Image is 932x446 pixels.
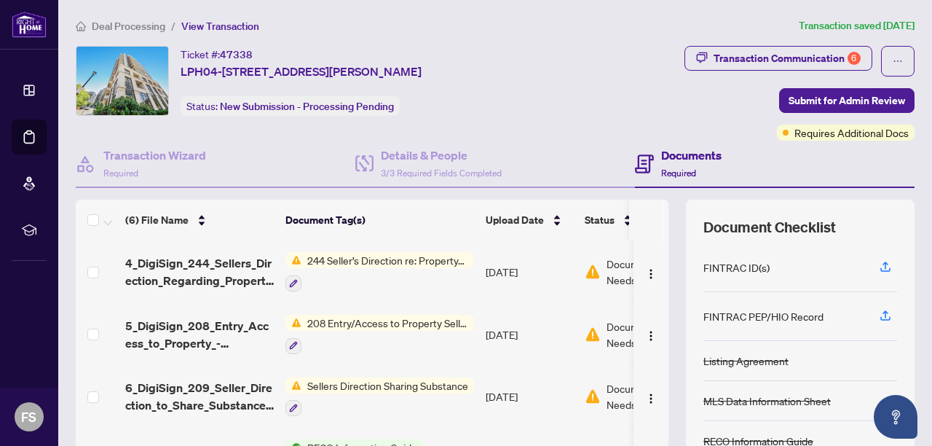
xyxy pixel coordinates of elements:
h4: Details & People [381,146,502,164]
div: FINTRAC PEP/HIO Record [703,308,824,324]
img: Document Status [585,326,601,343]
img: Status Icon [285,315,301,331]
span: Document Checklist [703,217,836,238]
li: / [171,17,175,34]
div: Ticket #: [181,46,253,63]
span: (6) File Name [125,212,189,228]
img: Logo [645,330,657,342]
th: Status [579,200,703,240]
button: Transaction Communication6 [684,46,872,71]
img: Status Icon [285,252,301,268]
span: LPH04-[STREET_ADDRESS][PERSON_NAME] [181,63,422,80]
h4: Transaction Wizard [103,146,206,164]
img: Document Status [585,264,601,280]
span: View Transaction [181,20,259,33]
td: [DATE] [480,240,579,303]
span: Upload Date [486,212,544,228]
span: Document Needs Work [607,318,682,351]
div: Listing Agreement [703,353,789,369]
article: Transaction saved [DATE] [799,17,915,34]
span: New Submission - Processing Pending [220,100,394,113]
td: [DATE] [480,303,579,366]
button: Status Icon244 Seller’s Direction re: Property/Offers [285,252,474,292]
th: (6) File Name [119,200,280,240]
span: FS [22,407,37,427]
div: Transaction Communication [714,47,861,70]
span: Required [103,168,138,179]
span: ellipsis [893,56,903,66]
th: Upload Date [480,200,579,240]
img: Document Status [585,388,601,404]
span: Document Needs Work [607,256,682,288]
img: Logo [645,268,657,280]
span: 5_DigiSign_208_Entry_Access_to_Property_-_Seller_Acknowledgement_-_PropTx-[PERSON_NAME].pdf [125,317,274,352]
span: home [76,21,86,31]
button: Status Icon208 Entry/Access to Property Seller Acknowledgement [285,315,474,354]
button: Submit for Admin Review [779,88,915,113]
h4: Documents [661,146,722,164]
th: Document Tag(s) [280,200,480,240]
img: Logo [645,393,657,404]
button: Open asap [874,395,917,439]
span: Sellers Direction Sharing Substance [301,377,474,394]
img: logo [12,11,47,38]
button: Logo [639,323,663,346]
div: 6 [848,52,861,65]
img: Status Icon [285,377,301,394]
button: Status IconSellers Direction Sharing Substance [285,377,474,417]
span: 244 Seller’s Direction re: Property/Offers [301,252,474,268]
div: FINTRAC ID(s) [703,259,770,275]
div: MLS Data Information Sheet [703,393,831,409]
span: 3/3 Required Fields Completed [381,168,502,179]
td: [DATE] [480,366,579,429]
span: Document Needs Work [607,380,682,412]
span: Status [585,212,615,228]
span: Required [661,168,696,179]
img: IMG-W12338675_1.jpg [76,47,168,115]
span: 208 Entry/Access to Property Seller Acknowledgement [301,315,474,331]
span: Submit for Admin Review [789,89,905,112]
button: Logo [639,260,663,283]
button: Logo [639,385,663,408]
div: Status: [181,96,400,116]
span: Requires Additional Docs [794,125,909,141]
span: 6_DigiSign_209_Seller_Direction_to_Share_Substance_of_Offers_-_PropTx-[PERSON_NAME].pdf [125,379,274,414]
span: Deal Processing [92,20,165,33]
span: 47338 [220,48,253,61]
span: 4_DigiSign_244_Sellers_Direction_Regarding_Property_Offers_-_PropTx-[PERSON_NAME].pdf [125,254,274,289]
